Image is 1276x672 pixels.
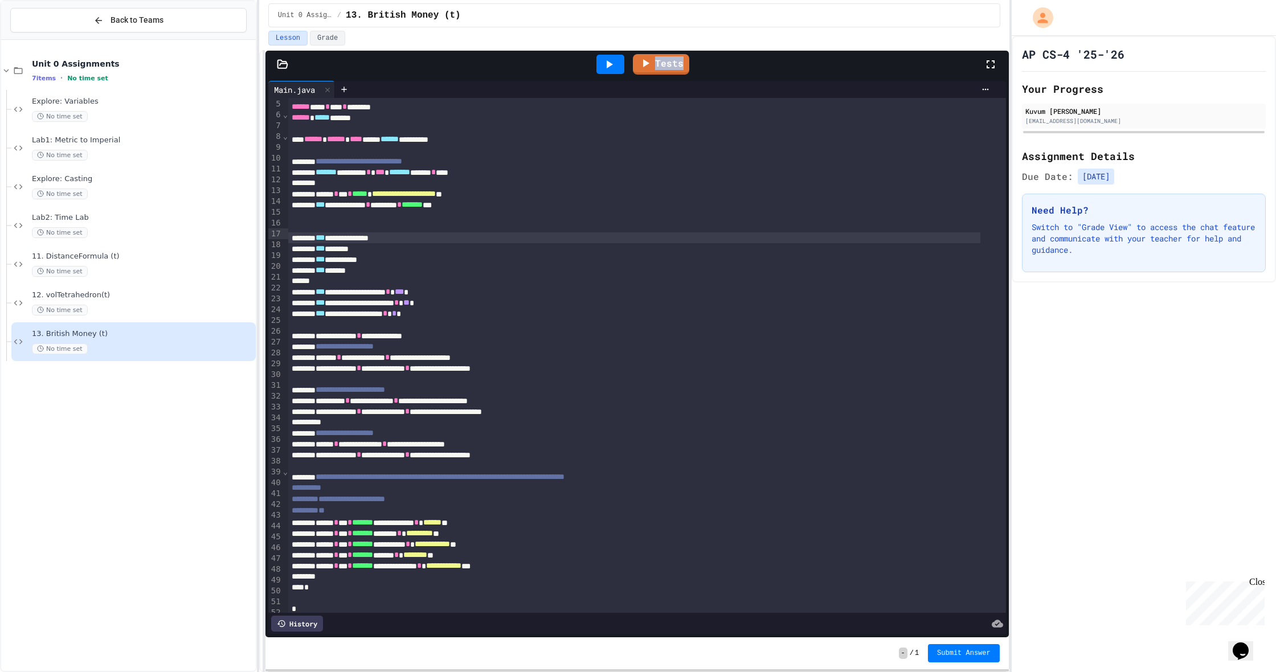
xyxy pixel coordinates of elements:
div: 45 [268,531,283,542]
span: No time set [32,111,88,122]
span: Fold line [283,132,288,141]
div: 24 [268,304,283,315]
div: 33 [268,401,283,412]
div: 9 [268,142,283,153]
div: 32 [268,391,283,401]
span: No time set [32,343,88,354]
div: 39 [268,466,283,477]
div: 35 [268,423,283,434]
div: 28 [268,347,283,358]
span: Back to Teams [111,14,163,26]
div: 43 [268,510,283,521]
div: 5 [268,99,283,109]
span: 13. British Money (t) [346,9,461,22]
span: Lab1: Metric to Imperial [32,136,253,145]
div: 36 [268,434,283,445]
span: Explore: Variables [32,97,253,106]
div: 38 [268,456,283,466]
div: 7 [268,120,283,131]
div: Kuvum [PERSON_NAME] [1025,106,1262,116]
div: 27 [268,337,283,347]
div: 40 [268,477,283,488]
button: Grade [310,31,345,46]
span: • [60,73,63,83]
span: Explore: Casting [32,174,253,184]
span: No time set [67,75,108,82]
div: 46 [268,542,283,553]
span: / [337,11,341,20]
div: My Account [1021,5,1056,31]
div: 37 [268,445,283,456]
iframe: chat widget [1181,577,1265,625]
div: 29 [268,358,283,369]
div: 21 [268,272,283,282]
span: [DATE] [1078,169,1114,185]
div: 34 [268,412,283,423]
div: 51 [268,596,283,607]
div: 18 [268,239,283,250]
h2: Assignment Details [1022,148,1266,164]
h1: AP CS-4 '25-'26 [1022,46,1124,62]
div: 20 [268,261,283,272]
h2: Your Progress [1022,81,1266,97]
span: 12. volTetrahedron(t) [32,290,253,300]
div: 47 [268,553,283,564]
div: 42 [268,499,283,510]
div: 31 [268,380,283,391]
div: 17 [268,228,283,239]
div: 52 [268,607,283,618]
div: 23 [268,293,283,304]
span: 13. British Money (t) [32,329,253,339]
span: / [910,649,914,658]
span: Due Date: [1022,170,1073,183]
div: 12 [268,174,283,185]
span: 11. DistanceFormula (t) [32,252,253,261]
span: Unit 0 Assignments [278,11,333,20]
div: 41 [268,488,283,499]
span: Fold line [283,467,288,476]
div: 10 [268,153,283,163]
div: Chat with us now!Close [5,5,79,72]
span: No time set [32,266,88,277]
div: 8 [268,131,283,142]
div: 25 [268,315,283,326]
div: 16 [268,218,283,228]
div: [EMAIL_ADDRESS][DOMAIN_NAME] [1025,117,1262,125]
span: - [899,648,907,659]
span: No time set [32,150,88,161]
div: 14 [268,196,283,207]
button: Submit Answer [928,644,1000,662]
div: 49 [268,575,283,585]
button: Back to Teams [10,8,247,32]
div: 19 [268,250,283,261]
div: 11 [268,163,283,174]
button: Lesson [268,31,308,46]
div: 6 [268,109,283,120]
div: History [271,616,323,632]
div: 48 [268,564,283,575]
span: 7 items [32,75,56,82]
div: 13 [268,185,283,196]
div: 50 [268,585,283,596]
iframe: chat widget [1228,626,1265,661]
span: Lab2: Time Lab [32,213,253,223]
div: Main.java [268,84,321,96]
div: 26 [268,326,283,337]
span: Unit 0 Assignments [32,59,253,69]
span: 1 [915,649,919,658]
span: No time set [32,189,88,199]
span: No time set [32,227,88,238]
div: 30 [268,369,283,380]
span: No time set [32,305,88,315]
div: 44 [268,521,283,531]
h3: Need Help? [1032,203,1256,217]
div: 22 [268,282,283,293]
div: 15 [268,207,283,218]
span: Submit Answer [937,649,991,658]
a: Tests [633,54,689,75]
div: Main.java [268,81,335,98]
span: Fold line [283,110,288,119]
p: Switch to "Grade View" to access the chat feature and communicate with your teacher for help and ... [1032,222,1256,256]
